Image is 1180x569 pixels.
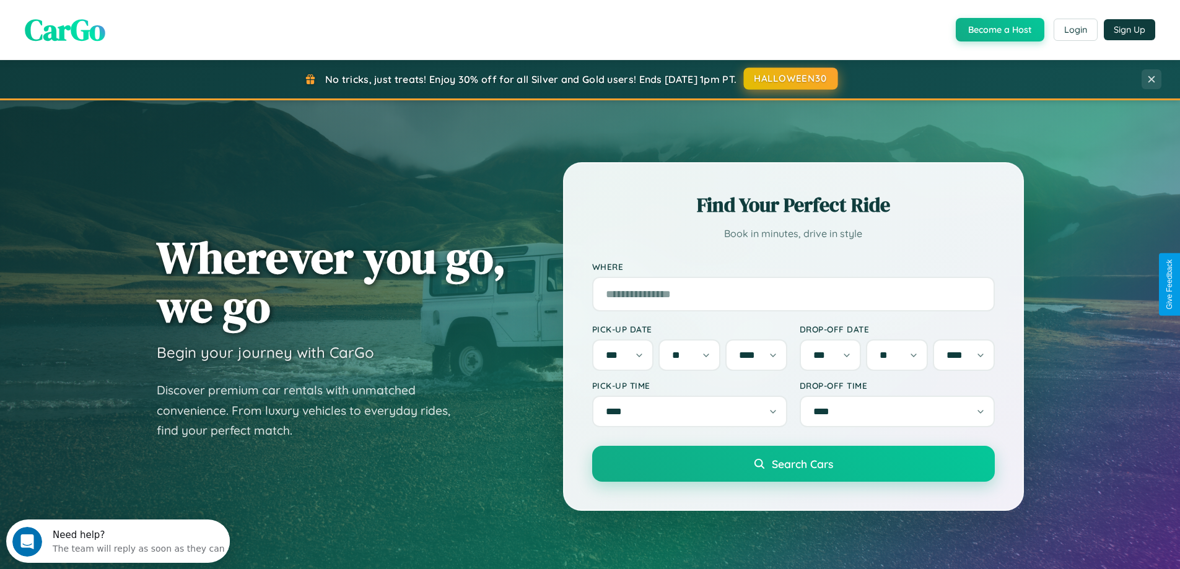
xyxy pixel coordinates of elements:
[744,67,838,90] button: HALLOWEEN30
[592,446,995,482] button: Search Cars
[592,380,787,391] label: Pick-up Time
[592,191,995,219] h2: Find Your Perfect Ride
[592,324,787,334] label: Pick-up Date
[800,380,995,391] label: Drop-off Time
[1054,19,1098,41] button: Login
[592,225,995,243] p: Book in minutes, drive in style
[1104,19,1155,40] button: Sign Up
[800,324,995,334] label: Drop-off Date
[46,11,219,20] div: Need help?
[157,233,506,331] h1: Wherever you go, we go
[25,9,105,50] span: CarGo
[956,18,1044,41] button: Become a Host
[592,261,995,272] label: Where
[772,457,833,471] span: Search Cars
[12,527,42,557] iframe: Intercom live chat
[46,20,219,33] div: The team will reply as soon as they can
[325,73,736,85] span: No tricks, just treats! Enjoy 30% off for all Silver and Gold users! Ends [DATE] 1pm PT.
[1165,259,1174,310] div: Give Feedback
[157,343,374,362] h3: Begin your journey with CarGo
[6,519,230,563] iframe: Intercom live chat discovery launcher
[5,5,230,39] div: Open Intercom Messenger
[157,380,466,441] p: Discover premium car rentals with unmatched convenience. From luxury vehicles to everyday rides, ...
